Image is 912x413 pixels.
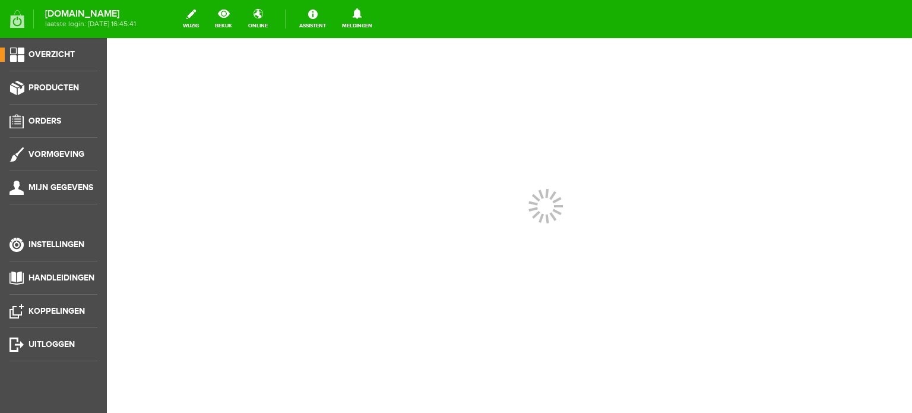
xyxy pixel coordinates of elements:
a: online [241,6,275,32]
span: Producten [28,83,79,93]
span: Vormgeving [28,149,84,159]
span: Overzicht [28,49,75,59]
a: bekijk [208,6,239,32]
span: Mijn gegevens [28,182,93,193]
a: Assistent [292,6,333,32]
a: Meldingen [335,6,379,32]
span: Instellingen [28,239,84,250]
strong: [DOMAIN_NAME] [45,11,136,17]
span: Koppelingen [28,306,85,316]
span: laatste login: [DATE] 16:45:41 [45,21,136,27]
span: Orders [28,116,61,126]
span: Uitloggen [28,339,75,349]
span: Handleidingen [28,273,94,283]
a: wijzig [176,6,206,32]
